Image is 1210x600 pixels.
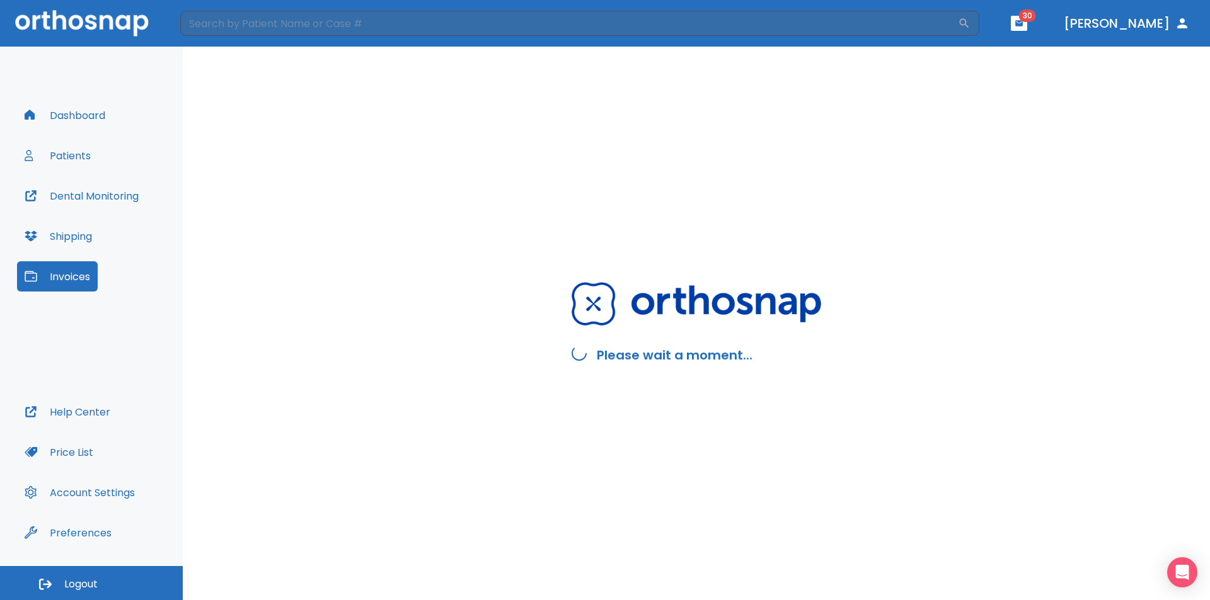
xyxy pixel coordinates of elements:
[17,221,100,251] button: Shipping
[572,282,821,325] img: Orthosnap
[64,577,98,591] span: Logout
[17,437,101,467] button: Price List
[17,518,119,548] button: Preferences
[597,346,752,365] h2: Please wait a moment...
[17,397,118,427] button: Help Center
[1167,557,1197,587] div: Open Intercom Messenger
[1059,12,1195,35] button: [PERSON_NAME]
[17,140,98,171] button: Patients
[1019,9,1036,22] span: 30
[17,477,142,507] button: Account Settings
[180,11,958,36] input: Search by Patient Name or Case #
[17,181,146,211] button: Dental Monitoring
[15,10,149,36] img: Orthosnap
[17,261,98,292] button: Invoices
[17,100,113,130] button: Dashboard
